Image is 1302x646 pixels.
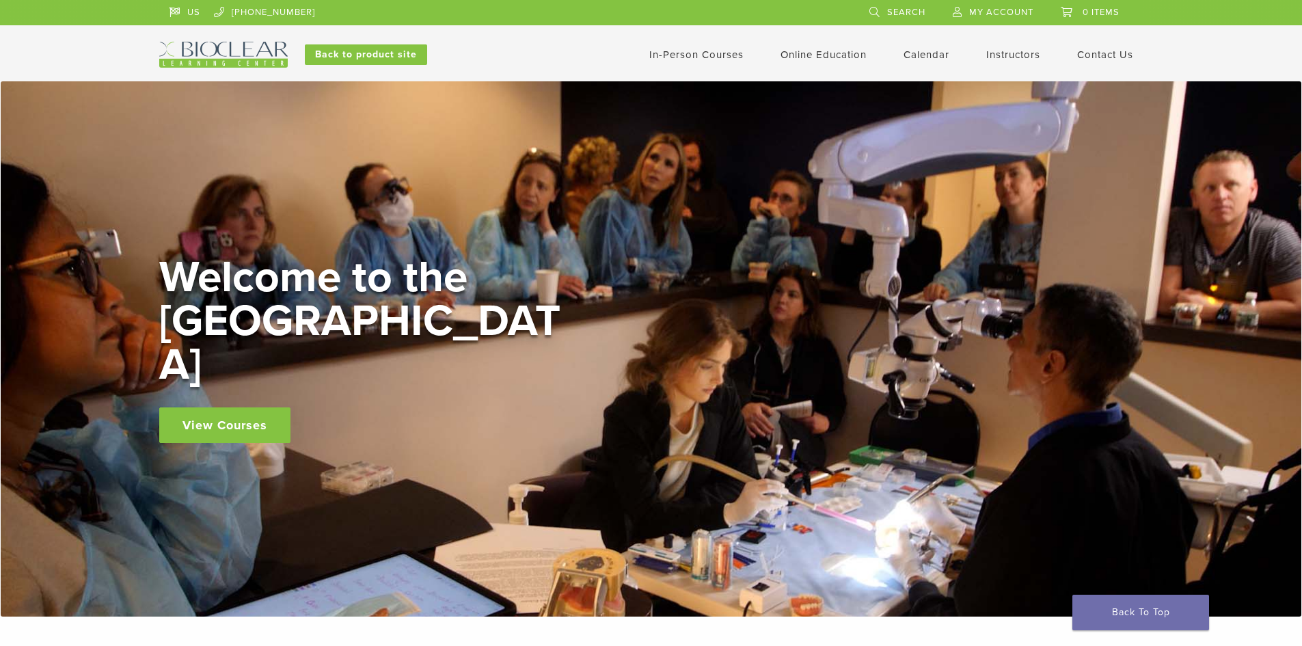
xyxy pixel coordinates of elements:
[904,49,949,61] a: Calendar
[159,256,569,387] h2: Welcome to the [GEOGRAPHIC_DATA]
[649,49,744,61] a: In-Person Courses
[159,407,290,443] a: View Courses
[305,44,427,65] a: Back to product site
[969,7,1033,18] span: My Account
[781,49,867,61] a: Online Education
[1083,7,1120,18] span: 0 items
[887,7,925,18] span: Search
[986,49,1040,61] a: Instructors
[1077,49,1133,61] a: Contact Us
[1072,595,1209,630] a: Back To Top
[159,42,288,68] img: Bioclear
